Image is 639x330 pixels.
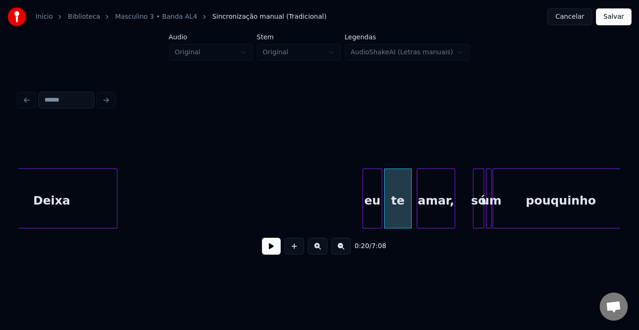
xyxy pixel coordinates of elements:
[600,293,628,321] div: Bate-papo aberto
[68,12,100,22] a: Biblioteca
[355,242,377,251] div: /
[115,12,197,22] a: Masculino 3 • Banda AL4
[36,12,53,22] a: Início
[257,34,341,40] label: Stem
[371,242,386,251] span: 7:08
[36,12,327,22] nav: breadcrumb
[596,8,632,25] button: Salvar
[355,242,369,251] span: 0:20
[7,7,26,26] img: youka
[212,12,327,22] span: Sincronização manual (Tradicional)
[169,34,253,40] label: Áudio
[345,34,471,40] label: Legendas
[547,8,592,25] button: Cancelar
